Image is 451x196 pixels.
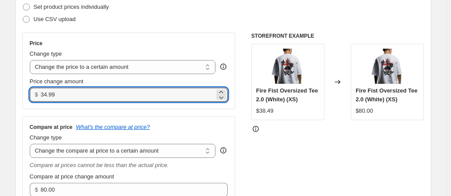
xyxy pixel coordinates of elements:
[219,62,228,71] div: help
[30,173,114,180] span: Compare at price change amount
[30,50,62,57] span: Change type
[356,107,373,114] span: $80.00
[356,87,417,103] span: Fire Fist Oversized Tee 2.0 (White) (XS)
[30,162,169,168] i: Compare at prices cannot be less than the actual price.
[30,124,73,131] h3: Compare at price
[30,78,84,85] span: Price change amount
[34,16,76,22] span: Use CSV upload
[34,4,109,10] span: Set product prices individually
[35,91,38,98] span: $
[30,134,62,141] span: Change type
[35,186,38,193] span: $
[256,87,318,103] span: Fire Fist Oversized Tee 2.0 (White) (XS)
[76,124,150,130] button: What's the compare at price?
[370,49,405,84] img: Adobe_Express_-_file_22_80x.png
[30,40,42,47] h3: Price
[251,32,424,39] h6: STOREFRONT EXAMPLE
[41,88,215,102] input: 80.00
[256,107,274,114] span: $38.49
[219,146,228,155] div: help
[270,49,305,84] img: Adobe_Express_-_file_22_80x.png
